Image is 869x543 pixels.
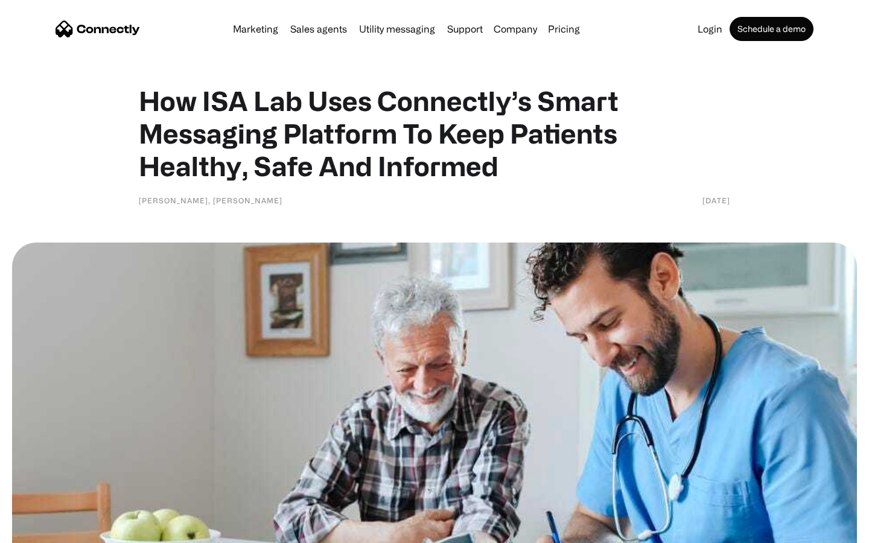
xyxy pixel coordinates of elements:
[139,194,282,206] div: [PERSON_NAME], [PERSON_NAME]
[543,24,585,34] a: Pricing
[693,24,727,34] a: Login
[139,84,730,182] h1: How ISA Lab Uses Connectly’s Smart Messaging Platform To Keep Patients Healthy, Safe And Informed
[442,24,488,34] a: Support
[730,17,813,41] a: Schedule a demo
[354,24,440,34] a: Utility messaging
[24,522,72,539] ul: Language list
[494,21,537,37] div: Company
[228,24,283,34] a: Marketing
[702,194,730,206] div: [DATE]
[285,24,352,34] a: Sales agents
[12,522,72,539] aside: Language selected: English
